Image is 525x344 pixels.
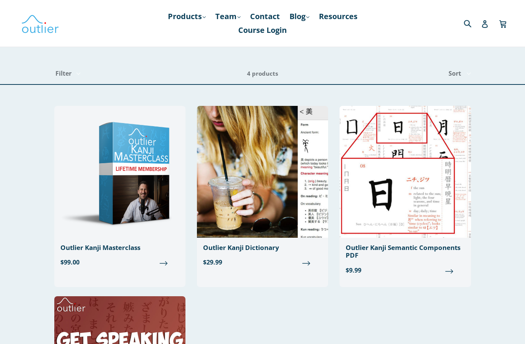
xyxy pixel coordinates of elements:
div: Outlier Kanji Dictionary [203,244,322,252]
a: Contact [246,10,284,23]
a: Outlier Kanji Semantic Components PDF $9.99 [340,106,471,281]
img: Outlier Kanji Masterclass [54,106,185,238]
img: Outlier Kanji Dictionary: Essentials Edition Outlier Linguistics [197,106,328,238]
a: Blog [286,10,313,23]
img: Outlier Kanji Semantic Components PDF Outlier Linguistics [340,106,471,238]
a: Course Login [234,23,291,37]
a: Products [164,10,210,23]
span: $99.00 [60,258,179,267]
input: Search [462,15,483,31]
div: Outlier Kanji Semantic Components PDF [346,244,465,260]
img: Outlier Linguistics [21,12,59,34]
span: $29.99 [203,258,322,267]
a: Team [211,10,244,23]
a: Outlier Kanji Masterclass $99.00 [54,106,185,273]
a: Outlier Kanji Dictionary $29.99 [197,106,328,273]
span: $9.99 [346,266,465,275]
span: 4 products [247,70,278,77]
a: Resources [315,10,361,23]
div: Outlier Kanji Masterclass [60,244,179,252]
